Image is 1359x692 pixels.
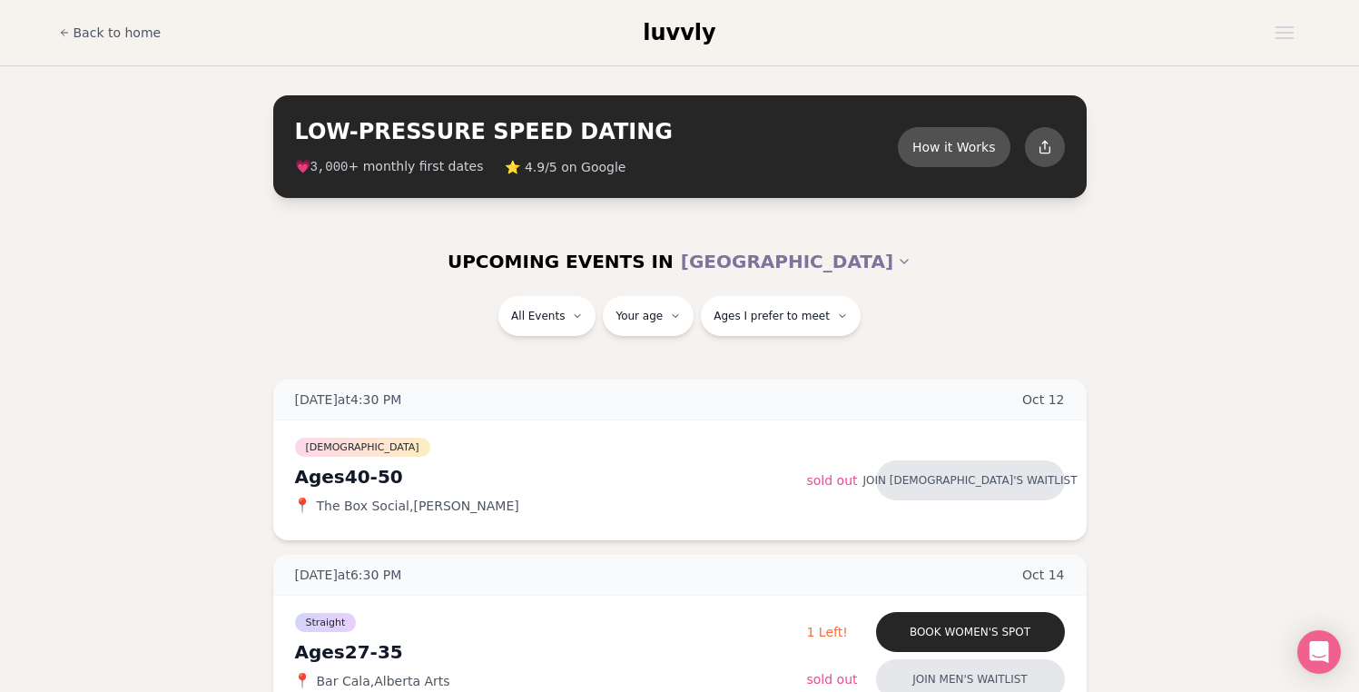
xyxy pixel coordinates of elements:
[807,672,858,687] span: Sold Out
[295,613,357,632] span: Straight
[505,158,625,176] span: ⭐ 4.9/5 on Google
[1022,390,1065,409] span: Oct 12
[714,309,830,323] span: Ages I prefer to meet
[310,160,349,174] span: 3,000
[295,438,430,457] span: [DEMOGRAPHIC_DATA]
[295,499,310,513] span: 📍
[295,464,807,489] div: Ages 40-50
[681,242,911,282] button: [GEOGRAPHIC_DATA]
[603,296,694,336] button: Your age
[317,497,519,515] span: The Box Social , [PERSON_NAME]
[295,674,310,688] span: 📍
[295,566,402,584] span: [DATE] at 6:30 PM
[1297,630,1341,674] div: Open Intercom Messenger
[295,117,898,146] h2: LOW-PRESSURE SPEED DATING
[615,309,663,323] span: Your age
[511,309,565,323] span: All Events
[701,296,861,336] button: Ages I prefer to meet
[317,672,450,690] span: Bar Cala , Alberta Arts
[295,639,807,665] div: Ages 27-35
[1022,566,1065,584] span: Oct 14
[1268,19,1301,46] button: Open menu
[643,18,715,47] a: luvvly
[59,15,162,51] a: Back to home
[448,249,674,274] span: UPCOMING EVENTS IN
[807,473,858,488] span: Sold Out
[498,296,596,336] button: All Events
[295,157,484,176] span: 💗 + monthly first dates
[898,127,1010,167] button: How it Works
[643,20,715,45] span: luvvly
[295,390,402,409] span: [DATE] at 4:30 PM
[807,625,848,639] span: 1 Left!
[876,612,1065,652] button: Book women's spot
[876,460,1065,500] button: Join [DEMOGRAPHIC_DATA]'s waitlist
[74,24,162,42] span: Back to home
